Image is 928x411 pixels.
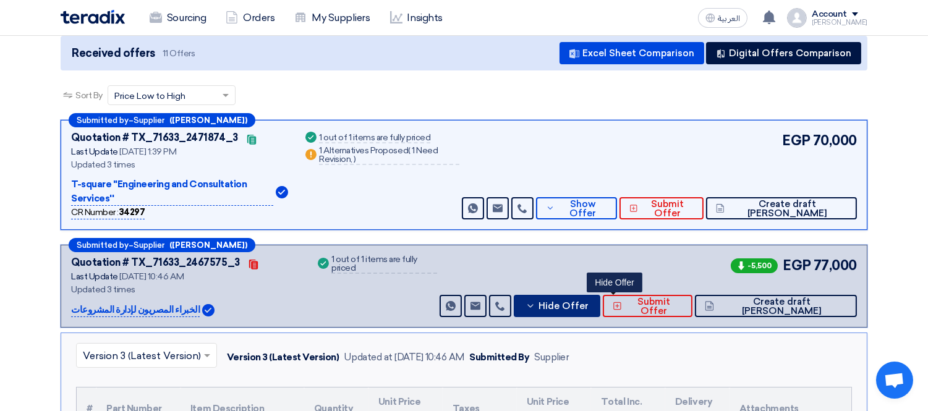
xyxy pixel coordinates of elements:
[534,350,569,365] div: Supplier
[284,4,380,32] a: My Suppliers
[202,304,215,316] img: Verified Account
[216,4,284,32] a: Orders
[558,200,607,218] span: Show Offer
[408,145,411,156] span: (
[114,90,185,103] span: Price Low to High
[69,113,255,127] div: –
[169,241,247,249] b: ([PERSON_NAME])
[72,45,155,62] span: Received offers
[876,362,913,399] div: Open chat
[812,19,867,26] div: [PERSON_NAME]
[75,89,103,102] span: Sort By
[71,303,200,318] p: الخبراء المصريون لإدارة المشروعات
[538,302,589,311] span: Hide Offer
[728,200,847,218] span: Create draft [PERSON_NAME]
[71,255,240,270] div: Quotation # TX_71633_2467575_3
[61,10,125,24] img: Teradix logo
[71,177,273,206] p: T-square ''Engineering and Consultation Services''
[814,255,857,276] span: 77,000
[71,271,118,282] span: Last Update
[77,116,129,124] span: Submitted by
[536,197,618,219] button: Show Offer
[276,186,288,198] img: Verified Account
[119,271,184,282] span: [DATE] 10:46 AM
[469,350,529,365] div: Submitted By
[119,207,145,218] b: 34297
[319,133,430,143] div: 1 out of 1 items are fully priced
[587,273,642,292] div: Hide Offer
[812,9,847,20] div: Account
[319,145,438,164] span: 1 Need Revision,
[706,197,857,219] button: Create draft [PERSON_NAME]
[731,258,778,273] span: -5,500
[227,350,339,365] div: Version 3 (Latest Version)
[380,4,453,32] a: Insights
[140,4,216,32] a: Sourcing
[319,146,459,165] div: 1 Alternatives Proposed
[344,350,465,365] div: Updated at [DATE] 10:46 AM
[717,297,847,316] span: Create draft [PERSON_NAME]
[134,116,164,124] span: Supplier
[698,8,747,28] button: العربية
[560,42,704,64] button: Excel Sheet Comparison
[813,130,857,151] span: 70,000
[77,241,129,249] span: Submitted by
[71,206,145,219] div: CR Number :
[706,42,861,64] button: Digital Offers Comparison
[71,283,300,296] div: Updated 3 times
[514,295,600,317] button: Hide Offer
[71,146,118,157] span: Last Update
[625,297,683,316] span: Submit Offer
[695,295,857,317] button: Create draft [PERSON_NAME]
[782,130,811,151] span: EGP
[69,238,255,252] div: –
[169,116,247,124] b: ([PERSON_NAME])
[71,130,238,145] div: Quotation # TX_71633_2471874_3
[641,200,694,218] span: Submit Offer
[354,154,356,164] span: )
[163,48,195,59] span: 11 Offers
[134,241,164,249] span: Supplier
[331,255,436,274] div: 1 out of 1 items are fully priced
[787,8,807,28] img: profile_test.png
[71,158,288,171] div: Updated 3 times
[119,146,176,157] span: [DATE] 1:39 PM
[603,295,692,317] button: Submit Offer
[783,255,811,276] span: EGP
[619,197,704,219] button: Submit Offer
[718,14,740,23] span: العربية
